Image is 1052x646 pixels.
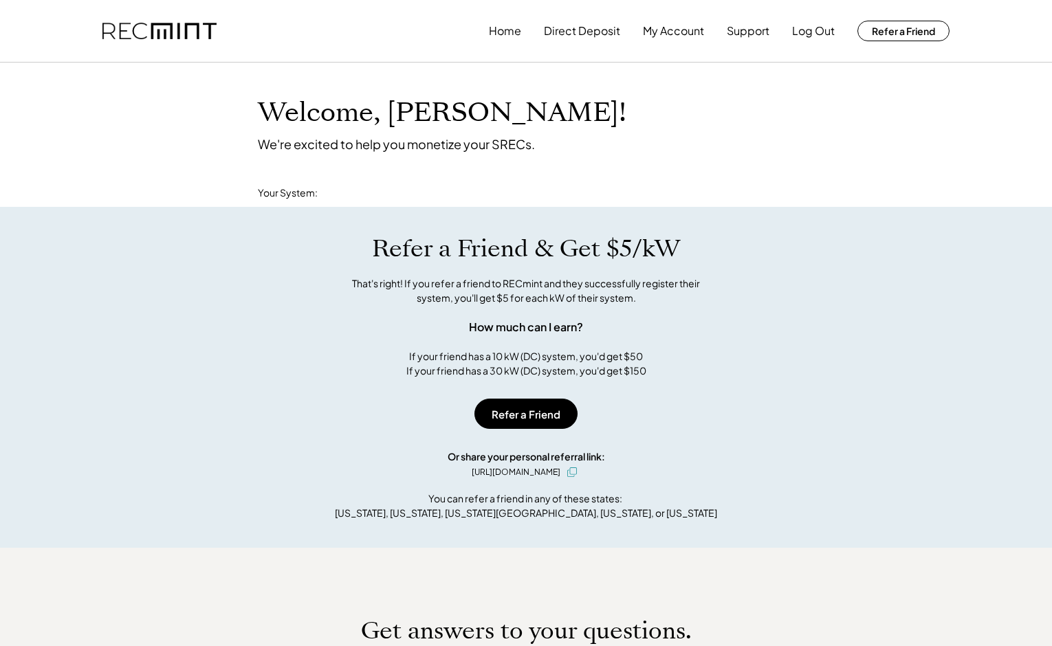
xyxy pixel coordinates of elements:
[448,449,605,464] div: Or share your personal referral link:
[474,399,578,429] button: Refer a Friend
[469,319,583,335] div: How much can I earn?
[406,349,646,378] div: If your friend has a 10 kW (DC) system, you'd get $50 If your friend has a 30 kW (DC) system, you...
[335,491,717,520] div: You can refer a friend in any of these states: [US_STATE], [US_STATE], [US_STATE][GEOGRAPHIC_DATA...
[102,23,217,40] img: recmint-logotype%403x.png
[372,234,680,263] h1: Refer a Friend & Get $5/kW
[258,136,535,152] div: We're excited to help you monetize your SRECs.
[857,21,950,41] button: Refer a Friend
[361,616,692,645] h1: Get answers to your questions.
[258,186,318,200] div: Your System:
[544,17,620,45] button: Direct Deposit
[472,466,560,478] div: [URL][DOMAIN_NAME]
[258,97,626,129] h1: Welcome, [PERSON_NAME]!
[643,17,704,45] button: My Account
[337,276,715,305] div: That's right! If you refer a friend to RECmint and they successfully register their system, you'l...
[489,17,521,45] button: Home
[792,17,835,45] button: Log Out
[564,464,580,480] button: click to copy
[727,17,769,45] button: Support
